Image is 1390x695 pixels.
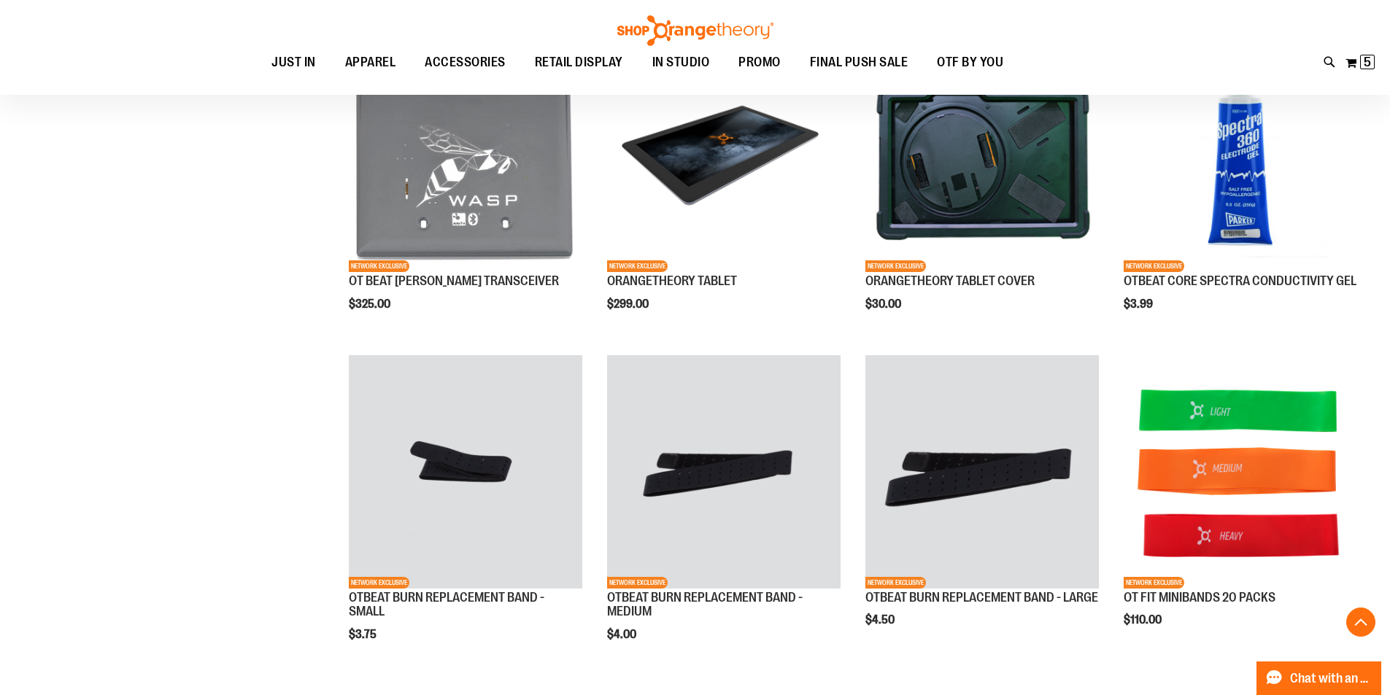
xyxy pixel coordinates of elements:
[349,39,582,272] img: Product image for OT BEAT POE TRANSCEIVER
[865,260,926,272] span: NETWORK EXCLUSIVE
[607,39,841,274] a: Product image for ORANGETHEORY TABLETNETWORK EXCLUSIVE
[607,355,841,591] a: Product image for OTBEAT BURN REPLACEMENT BAND - MEDIUMNETWORK EXCLUSIVE
[349,39,582,274] a: Product image for OT BEAT POE TRANSCEIVERNETWORK EXCLUSIVE
[738,46,781,79] span: PROMO
[810,46,908,79] span: FINAL PUSH SALE
[865,273,1035,288] a: ORANGETHEORY TABLET COVER
[1124,39,1357,272] img: OTBEAT CORE SPECTRA CONDUCTIVITY GEL
[349,298,393,311] span: $325.00
[1364,55,1371,69] span: 5
[1124,355,1357,591] a: Product image for OT FIT MINIBANDS 20 PACKSNETWORK EXCLUSIVE
[1290,672,1372,686] span: Chat with an Expert
[535,46,623,79] span: RETAIL DISPLAY
[349,260,409,272] span: NETWORK EXCLUSIVE
[271,46,316,79] span: JUST IN
[1256,661,1382,695] button: Chat with an Expert
[1124,613,1164,626] span: $110.00
[1346,607,1375,637] button: Back To Top
[865,590,1098,605] a: OTBEAT BURN REPLACEMENT BAND - LARGE
[607,260,668,272] span: NETWORK EXCLUSIVE
[1124,590,1275,605] a: OT FIT MINIBANDS 20 PACKS
[349,355,582,591] a: Product image for OTBEAT BURN REPLACEMENT BAND - SMALLNETWORK EXCLUSIVE
[425,46,506,79] span: ACCESSORIES
[607,273,737,288] a: ORANGETHEORY TABLET
[865,39,1099,274] a: Product image for ORANGETHEORY TABLET COVERNETWORK EXCLUSIVE
[349,628,379,641] span: $3.75
[600,348,848,678] div: product
[341,348,590,678] div: product
[858,31,1106,348] div: product
[1124,260,1184,272] span: NETWORK EXCLUSIVE
[1124,355,1357,589] img: Product image for OT FIT MINIBANDS 20 PACKS
[600,31,848,348] div: product
[1124,577,1184,589] span: NETWORK EXCLUSIVE
[1124,298,1155,311] span: $3.99
[341,31,590,348] div: product
[1124,39,1357,274] a: OTBEAT CORE SPECTRA CONDUCTIVITY GELNETWORK EXCLUSIVE
[607,628,638,641] span: $4.00
[937,46,1003,79] span: OTF BY YOU
[607,590,803,619] a: OTBEAT BURN REPLACEMENT BAND - MEDIUM
[607,298,651,311] span: $299.00
[865,577,926,589] span: NETWORK EXCLUSIVE
[865,355,1099,591] a: Product image for OTBEAT BURN REPLACEMENT BAND - LARGENETWORK EXCLUSIVE
[865,298,903,311] span: $30.00
[607,577,668,589] span: NETWORK EXCLUSIVE
[652,46,710,79] span: IN STUDIO
[349,577,409,589] span: NETWORK EXCLUSIVE
[607,355,841,589] img: Product image for OTBEAT BURN REPLACEMENT BAND - MEDIUM
[349,355,582,589] img: Product image for OTBEAT BURN REPLACEMENT BAND - SMALL
[615,15,776,46] img: Shop Orangetheory
[865,613,897,626] span: $4.50
[1116,348,1364,664] div: product
[858,348,1106,664] div: product
[865,355,1099,589] img: Product image for OTBEAT BURN REPLACEMENT BAND - LARGE
[607,39,841,272] img: Product image for ORANGETHEORY TABLET
[1116,31,1364,348] div: product
[1124,273,1356,288] a: OTBEAT CORE SPECTRA CONDUCTIVITY GEL
[349,273,559,288] a: OT BEAT [PERSON_NAME] TRANSCEIVER
[865,39,1099,272] img: Product image for ORANGETHEORY TABLET COVER
[345,46,396,79] span: APPAREL
[349,590,544,619] a: OTBEAT BURN REPLACEMENT BAND - SMALL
